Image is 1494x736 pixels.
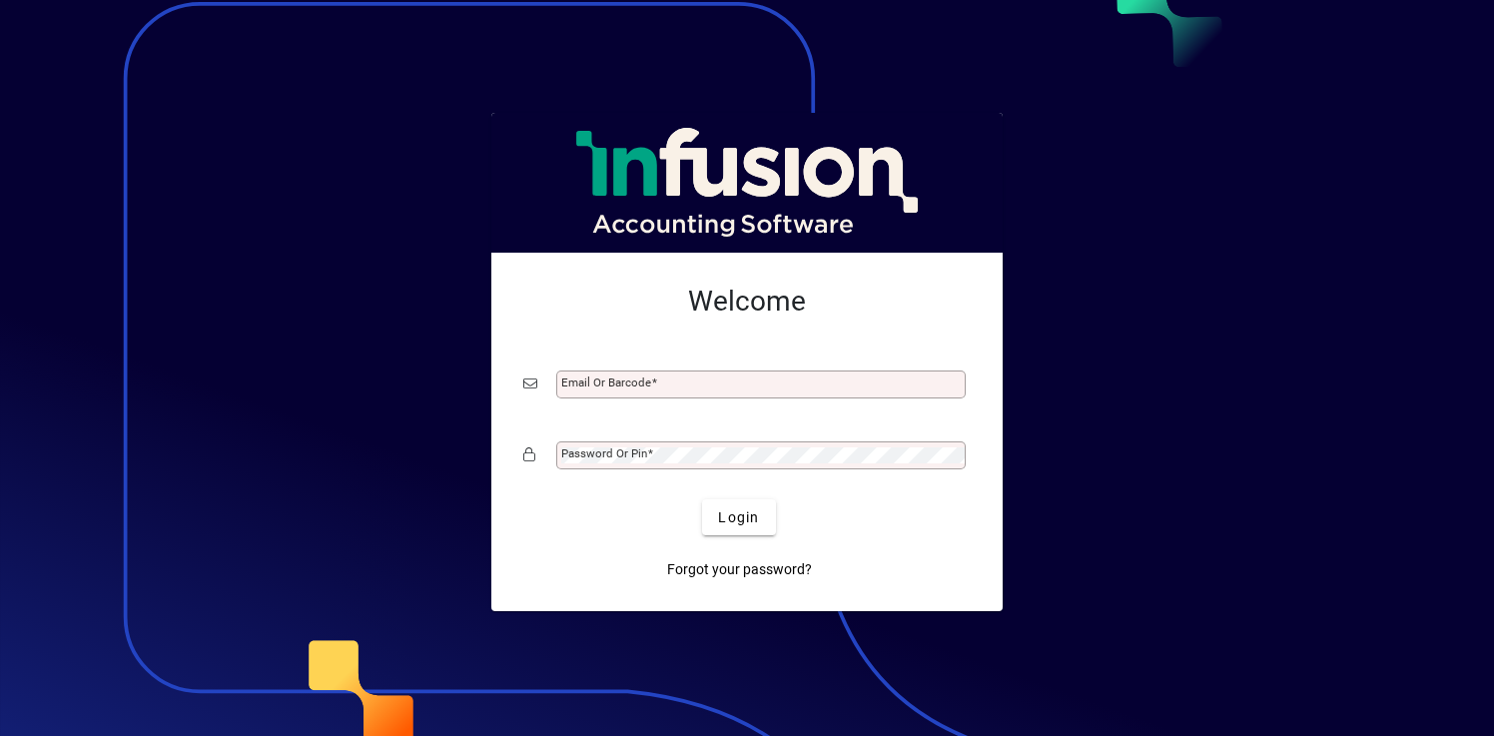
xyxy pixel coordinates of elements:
[523,285,971,319] h2: Welcome
[667,559,812,580] span: Forgot your password?
[718,507,759,528] span: Login
[702,499,775,535] button: Login
[659,551,820,587] a: Forgot your password?
[561,375,651,389] mat-label: Email or Barcode
[561,446,647,460] mat-label: Password or Pin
